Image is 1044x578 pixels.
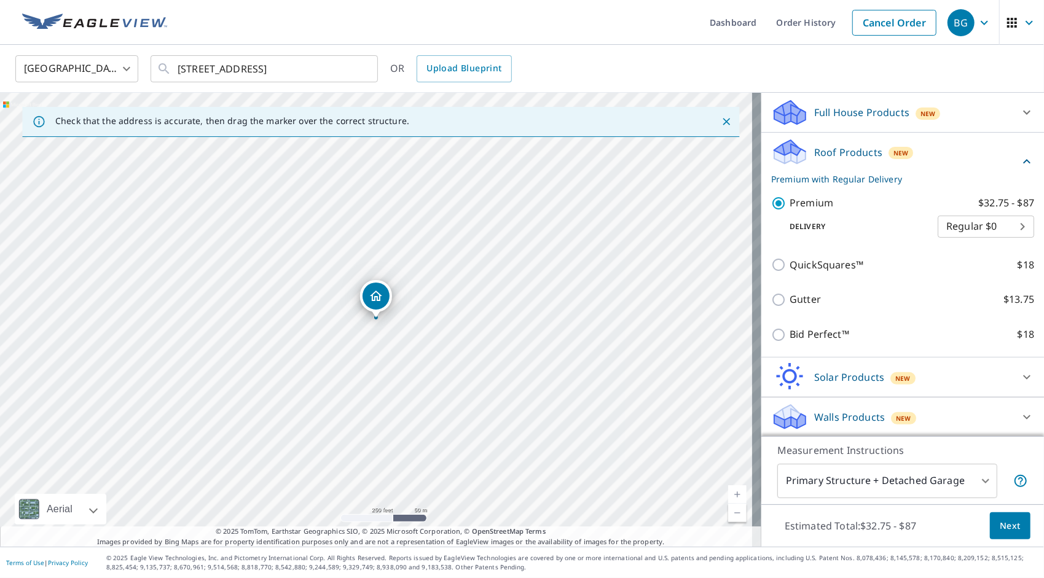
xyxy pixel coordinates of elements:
[814,410,885,424] p: Walls Products
[948,9,975,36] div: BG
[390,55,512,82] div: OR
[852,10,936,36] a: Cancel Order
[728,504,747,522] a: Current Level 17, Zoom Out
[814,145,882,160] p: Roof Products
[718,114,734,130] button: Close
[790,195,833,211] p: Premium
[920,109,936,119] span: New
[775,512,926,539] p: Estimated Total: $32.75 - $87
[15,494,106,525] div: Aerial
[771,402,1034,432] div: Walls ProductsNew
[1013,474,1028,488] span: Your report will include the primary structure and a detached garage if one exists.
[472,526,524,536] a: OpenStreetMap
[1018,327,1034,342] p: $18
[426,61,501,76] span: Upload Blueprint
[1000,518,1021,534] span: Next
[48,558,88,567] a: Privacy Policy
[525,526,546,536] a: Terms
[771,362,1034,392] div: Solar ProductsNew
[6,559,88,566] p: |
[43,494,76,525] div: Aerial
[978,195,1034,211] p: $32.75 - $87
[771,173,1019,186] p: Premium with Regular Delivery
[728,485,747,504] a: Current Level 17, Zoom In
[771,221,938,232] p: Delivery
[990,512,1030,540] button: Next
[1003,292,1034,307] p: $13.75
[771,138,1034,186] div: Roof ProductsNewPremium with Regular Delivery
[771,98,1034,127] div: Full House ProductsNew
[216,526,546,537] span: © 2025 TomTom, Earthstar Geographics SIO, © 2025 Microsoft Corporation, ©
[22,14,167,32] img: EV Logo
[790,292,821,307] p: Gutter
[106,553,1038,572] p: © 2025 Eagle View Technologies, Inc. and Pictometry International Corp. All Rights Reserved. Repo...
[790,257,863,273] p: QuickSquares™
[777,464,997,498] div: Primary Structure + Detached Garage
[777,443,1028,458] p: Measurement Instructions
[893,148,909,158] span: New
[814,105,909,120] p: Full House Products
[896,413,911,423] span: New
[417,55,511,82] a: Upload Blueprint
[814,370,884,385] p: Solar Products
[938,209,1034,244] div: Regular $0
[895,373,911,383] span: New
[790,327,849,342] p: Bid Perfect™
[1018,257,1034,273] p: $18
[360,280,392,318] div: Dropped pin, building 1, Residential property, 3854 Perry St Denver, CO 80212
[15,52,138,86] div: [GEOGRAPHIC_DATA]
[178,52,353,86] input: Search by address or latitude-longitude
[55,115,409,127] p: Check that the address is accurate, then drag the marker over the correct structure.
[6,558,44,567] a: Terms of Use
